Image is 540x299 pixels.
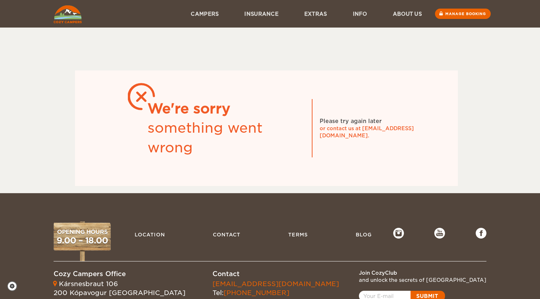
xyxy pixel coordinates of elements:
[7,281,22,291] a: Cookie settings
[212,280,339,288] a: [EMAIL_ADDRESS][DOMAIN_NAME]
[359,276,486,284] div: and unlock the secrets of [GEOGRAPHIC_DATA]
[54,279,185,298] div: Kársnesbraut 106 200 Kópavogur [GEOGRAPHIC_DATA]
[147,118,305,157] div: something went wrong
[359,269,486,276] div: Join CozyClub
[54,5,82,23] img: Cozy Campers
[209,228,244,241] a: Contact
[435,9,491,19] a: Manage booking
[352,228,375,241] a: Blog
[54,269,185,279] div: Cozy Campers Office
[320,117,382,125] div: Please try again later
[147,99,305,118] div: We're sorry
[212,269,339,279] div: Contact
[285,228,311,241] a: Terms
[212,279,339,298] div: Tel:
[131,228,169,241] a: Location
[320,125,427,139] div: or contact us at [EMAIL_ADDRESS][DOMAIN_NAME].
[224,289,289,296] a: [PHONE_NUMBER]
